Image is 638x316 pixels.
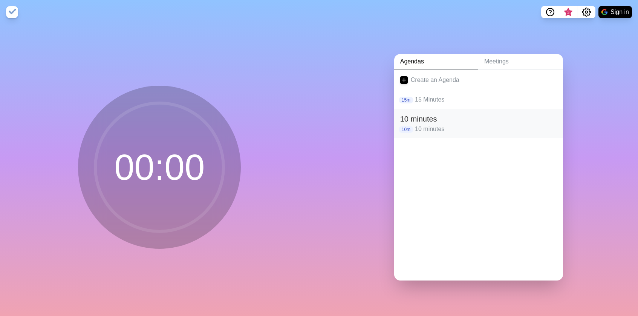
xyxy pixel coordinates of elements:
[577,6,595,18] button: Settings
[559,6,577,18] button: What’s new
[565,9,571,15] span: 3
[399,126,413,133] p: 10m
[541,6,559,18] button: Help
[6,6,18,18] img: timeblocks logo
[598,6,632,18] button: Sign in
[478,54,563,69] a: Meetings
[400,113,557,125] h2: 10 minutes
[394,69,563,91] a: Create an Agenda
[601,9,607,15] img: google logo
[394,54,478,69] a: Agendas
[415,95,557,104] p: 15 Minutes
[415,125,557,134] p: 10 minutes
[399,97,413,103] p: 15m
